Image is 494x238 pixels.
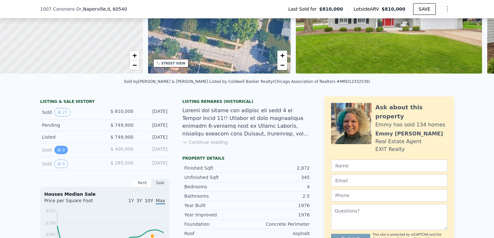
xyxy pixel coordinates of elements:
div: Sold by [PERSON_NAME] & [PERSON_NAME] . [124,79,209,84]
span: − [132,61,136,69]
div: Bathrooms [184,193,247,199]
button: SAVE [413,3,436,15]
div: 4 [247,183,310,190]
div: Real Estate Agent [375,138,422,145]
span: $ 749,900 [111,123,134,128]
button: View historical data [54,146,68,154]
div: Unfinished Sqft [184,174,247,181]
span: $ 749,900 [111,134,134,140]
span: , Naperville [81,6,127,12]
div: Concrete Perimeter [247,221,310,227]
div: Year Built [184,202,247,209]
div: Rent [133,179,151,187]
div: [DATE] [139,122,167,128]
div: [DATE] [139,160,167,168]
span: 1Y [128,198,134,203]
div: Bedrooms [184,183,247,190]
span: $ 810,000 [111,109,134,114]
div: 2.5 [247,193,310,199]
a: Zoom in [130,51,139,60]
div: 345 [247,174,310,181]
div: Property details [182,156,312,161]
div: 1976 [247,202,310,209]
div: Ask about this property [375,103,447,121]
div: Emmy [PERSON_NAME] [375,130,443,138]
span: 3Y [136,198,142,203]
div: 2,872 [247,165,310,171]
div: EXIT Realty [375,145,405,153]
span: − [280,61,285,69]
div: Finished Sqft [184,165,247,171]
div: Year Improved [184,212,247,218]
div: Roof [184,230,247,237]
div: Loremi dol sitame con adipisc eli sedd 4 ei Tempor Incid 11!! Utlabor et dolo magnaaliqua enimadm... [182,107,312,138]
div: Price per Square Foot [44,197,105,208]
div: Foundation [184,221,247,227]
div: Sale [151,179,169,187]
span: 1007 Canonero Dr [40,6,81,12]
div: STREET VIEW [161,61,186,66]
div: 1976 [247,212,310,218]
div: Sold [42,146,100,154]
tspan: $299 [46,221,56,225]
span: $810,000 [319,6,343,12]
div: Houses Median Sale [44,191,165,197]
div: [DATE] [139,108,167,116]
tspan: $315 [46,209,56,213]
button: View historical data [54,160,68,168]
input: Name [331,160,447,172]
input: Email [331,174,447,187]
div: [DATE] [139,146,167,154]
span: , IL 60540 [106,6,127,12]
div: Listed [42,134,100,140]
button: Show Options [441,3,454,15]
a: Zoom in [277,51,287,60]
div: Listed by Coldwell Banker Realty (Chicago Association of Realtors #MRD12332539) [209,79,370,84]
span: Max [156,198,165,204]
span: 10Y [145,198,153,203]
div: [DATE] [139,134,167,140]
span: $ 400,000 [111,146,134,152]
input: Phone [331,189,447,202]
div: Pending [42,122,100,128]
span: Lotside ARV [354,6,381,12]
div: Sold [42,160,100,168]
div: Listing Remarks (Historical) [182,99,312,104]
a: Zoom out [130,60,139,70]
span: $ 265,000 [111,160,134,165]
a: Zoom out [277,60,287,70]
span: + [132,51,136,59]
div: Asphalt [247,230,310,237]
span: + [280,51,285,59]
button: View historical data [54,108,70,116]
div: Sold [42,108,100,116]
span: Last Sold for [288,6,319,12]
button: Continue reading [182,139,228,145]
div: Emmy has sold 134 homes [375,121,445,129]
div: LISTING & SALE HISTORY [40,99,169,105]
span: $810,000 [381,6,405,12]
tspan: $284 [46,232,56,237]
